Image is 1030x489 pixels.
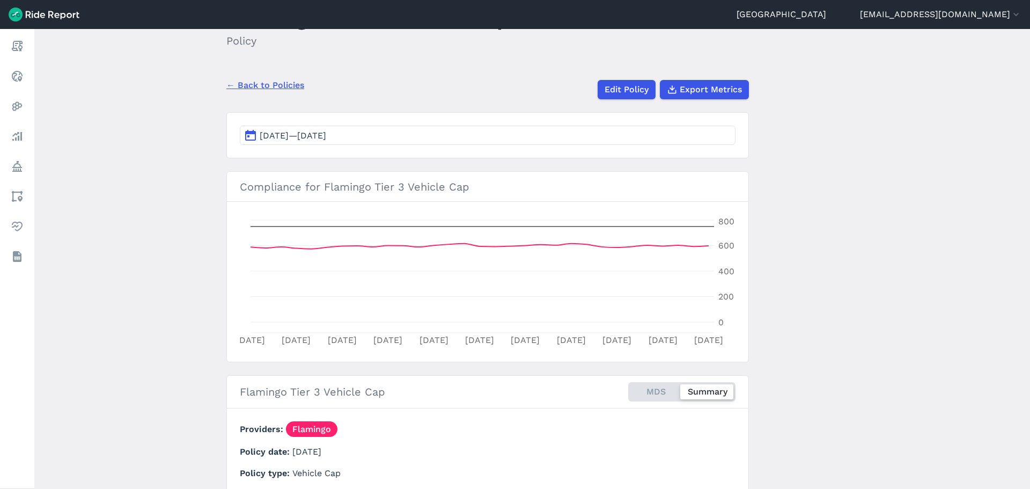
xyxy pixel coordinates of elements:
[292,447,321,457] span: [DATE]
[260,130,326,141] span: [DATE]—[DATE]
[226,79,304,92] a: ← Back to Policies
[282,335,311,345] tspan: [DATE]
[8,247,27,266] a: Datasets
[240,447,292,457] span: Policy date
[8,157,27,176] a: Policy
[420,335,448,345] tspan: [DATE]
[286,421,337,437] a: Flamingo
[236,335,265,345] tspan: [DATE]
[718,291,734,302] tspan: 200
[718,216,734,227] tspan: 800
[8,217,27,236] a: Health
[328,335,357,345] tspan: [DATE]
[8,67,27,86] a: Realtime
[649,335,678,345] tspan: [DATE]
[373,335,402,345] tspan: [DATE]
[8,37,27,56] a: Report
[511,335,540,345] tspan: [DATE]
[602,335,631,345] tspan: [DATE]
[227,172,748,202] h3: Compliance for Flamingo Tier 3 Vehicle Cap
[718,240,734,251] tspan: 600
[292,468,341,478] span: Vehicle Cap
[226,33,510,49] h2: Policy
[718,266,734,276] tspan: 400
[8,97,27,116] a: Heatmaps
[240,424,286,434] span: Providers
[8,127,27,146] a: Analyze
[694,335,723,345] tspan: [DATE]
[9,8,79,21] img: Ride Report
[465,335,494,345] tspan: [DATE]
[240,126,735,145] button: [DATE]—[DATE]
[718,317,724,327] tspan: 0
[860,8,1021,21] button: [EMAIL_ADDRESS][DOMAIN_NAME]
[8,187,27,206] a: Areas
[660,80,749,99] button: Export Metrics
[240,384,385,400] h2: Flamingo Tier 3 Vehicle Cap
[680,83,742,96] span: Export Metrics
[240,468,292,478] span: Policy type
[557,335,586,345] tspan: [DATE]
[598,80,656,99] a: Edit Policy
[737,8,826,21] a: [GEOGRAPHIC_DATA]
